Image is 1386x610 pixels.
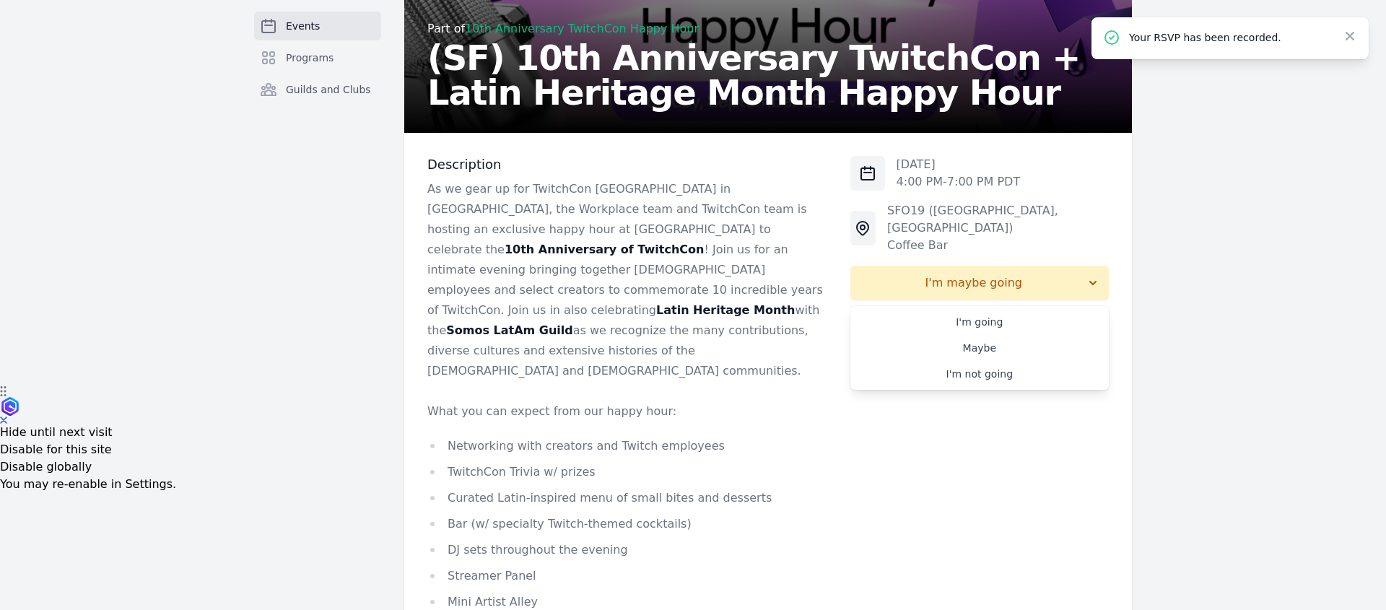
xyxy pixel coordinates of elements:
[286,51,334,65] span: Programs
[427,179,827,381] p: As we gear up for TwitchCon [GEOGRAPHIC_DATA] in [GEOGRAPHIC_DATA], the Workplace team and Twitch...
[427,566,827,586] li: Streamer Panel
[427,20,1109,38] div: Part of
[887,202,1109,237] div: SFO19 ([GEOGRAPHIC_DATA], [GEOGRAPHIC_DATA])
[850,361,1109,387] a: I'm not going
[427,488,827,508] li: Curated Latin-inspired menu of small bites and desserts
[427,540,827,560] li: DJ sets throughout the evening
[427,436,827,456] li: Networking with creators and Twitch employees
[254,12,381,127] nav: Sidebar
[254,12,381,40] a: Events
[656,303,795,317] strong: Latin Heritage Month
[254,75,381,104] a: Guilds and Clubs
[465,22,699,35] a: 10th Anniversary TwitchCon Happy Hour
[505,243,705,256] strong: 10th Anniversary of TwitchCon
[446,323,572,337] strong: Somos LatAm Guild
[850,266,1109,300] button: I'm maybe going
[286,82,371,97] span: Guilds and Clubs
[254,43,381,72] a: Programs
[286,19,320,33] span: Events
[887,237,1109,254] div: Coffee Bar
[897,156,1021,173] p: [DATE]
[427,401,827,422] p: What you can expect from our happy hour:
[427,156,827,173] h3: Description
[850,309,1109,335] a: I'm going
[850,306,1109,390] div: I'm maybe going
[1129,30,1331,45] p: Your RSVP has been recorded.
[897,173,1021,191] p: 4:00 PM - 7:00 PM PDT
[427,40,1109,110] h2: (SF) 10th Anniversary TwitchCon + Latin Heritage Month Happy Hour
[862,274,1086,292] span: I'm maybe going
[427,514,827,534] li: Bar (w/ specialty Twitch-themed cocktails)
[427,462,827,482] li: TwitchCon Trivia w/ prizes
[850,335,1109,361] a: Maybe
